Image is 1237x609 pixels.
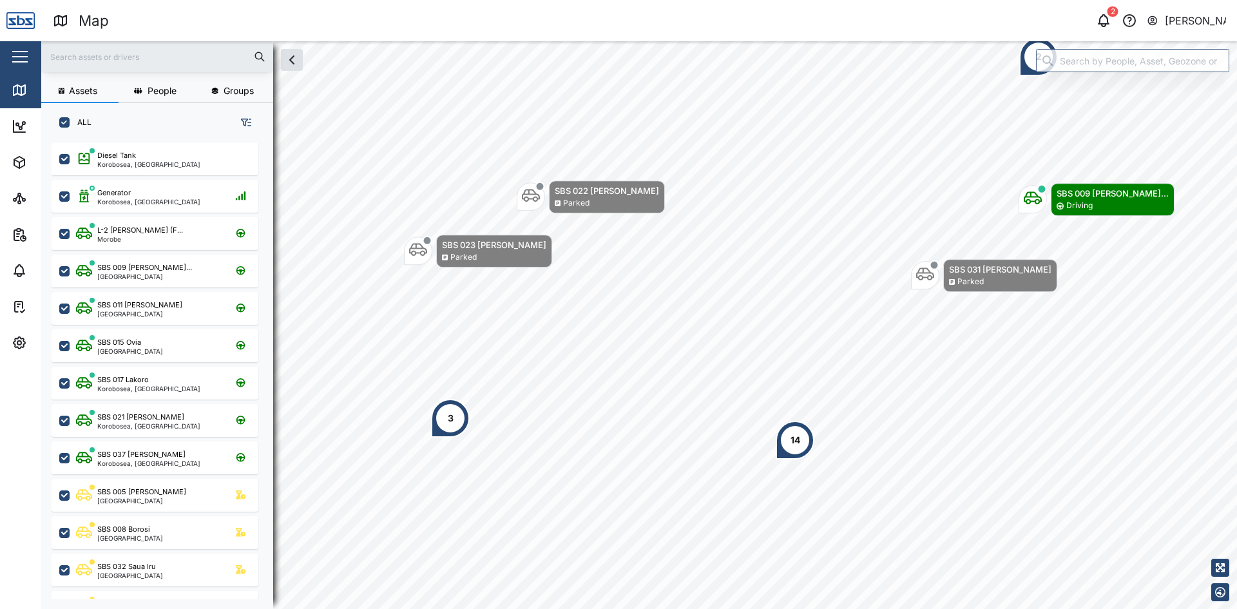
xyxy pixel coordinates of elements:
[911,259,1057,292] div: Map marker
[1019,37,1058,76] div: Map marker
[97,161,200,168] div: Korobosea, [GEOGRAPHIC_DATA]
[52,138,273,599] div: grid
[49,47,265,66] input: Search assets or drivers
[34,119,91,133] div: Dashboard
[97,524,150,535] div: SBS 008 Borosi
[1146,12,1227,30] button: [PERSON_NAME]
[97,423,200,429] div: Korobosea, [GEOGRAPHIC_DATA]
[97,572,163,579] div: [GEOGRAPHIC_DATA]
[442,238,546,251] div: SBS 023 [PERSON_NAME]
[69,86,97,95] span: Assets
[34,336,79,350] div: Settings
[97,337,141,348] div: SBS 015 Ovia
[776,421,814,459] div: Map marker
[224,86,254,95] span: Groups
[41,41,1237,609] canvas: Map
[97,374,149,385] div: SBS 017 Lakoro
[949,263,1051,276] div: SBS 031 [PERSON_NAME]
[34,155,73,169] div: Assets
[97,535,163,541] div: [GEOGRAPHIC_DATA]
[555,184,659,197] div: SBS 022 [PERSON_NAME]
[97,561,156,572] div: SBS 032 Saua Iru
[97,300,182,311] div: SBS 011 [PERSON_NAME]
[1108,6,1118,17] div: 2
[1057,187,1169,200] div: SBS 009 [PERSON_NAME]...
[448,411,454,425] div: 3
[97,348,163,354] div: [GEOGRAPHIC_DATA]
[97,460,200,467] div: Korobosea, [GEOGRAPHIC_DATA]
[79,10,109,32] div: Map
[97,487,186,498] div: SBS 005 [PERSON_NAME]
[563,197,590,209] div: Parked
[97,262,192,273] div: SBS 009 [PERSON_NAME]...
[1019,183,1175,216] div: Map marker
[97,498,186,504] div: [GEOGRAPHIC_DATA]
[6,6,35,35] img: Main Logo
[97,188,131,198] div: Generator
[97,225,183,236] div: L-2 [PERSON_NAME] (F...
[97,412,184,423] div: SBS 021 [PERSON_NAME]
[97,273,192,280] div: [GEOGRAPHIC_DATA]
[34,300,69,314] div: Tasks
[148,86,177,95] span: People
[450,251,477,264] div: Parked
[34,227,77,242] div: Reports
[34,264,73,278] div: Alarms
[1066,200,1093,212] div: Driving
[70,117,91,128] label: ALL
[97,236,183,242] div: Morobe
[1036,49,1229,72] input: Search by People, Asset, Geozone or Place
[34,83,62,97] div: Map
[97,449,186,460] div: SBS 037 [PERSON_NAME]
[97,198,200,205] div: Korobosea, [GEOGRAPHIC_DATA]
[517,180,665,213] div: Map marker
[97,150,136,161] div: Diesel Tank
[97,311,182,317] div: [GEOGRAPHIC_DATA]
[1165,13,1227,29] div: [PERSON_NAME]
[97,385,200,392] div: Korobosea, [GEOGRAPHIC_DATA]
[791,433,800,447] div: 14
[34,191,64,206] div: Sites
[431,399,470,438] div: Map marker
[957,276,984,288] div: Parked
[404,235,552,267] div: Map marker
